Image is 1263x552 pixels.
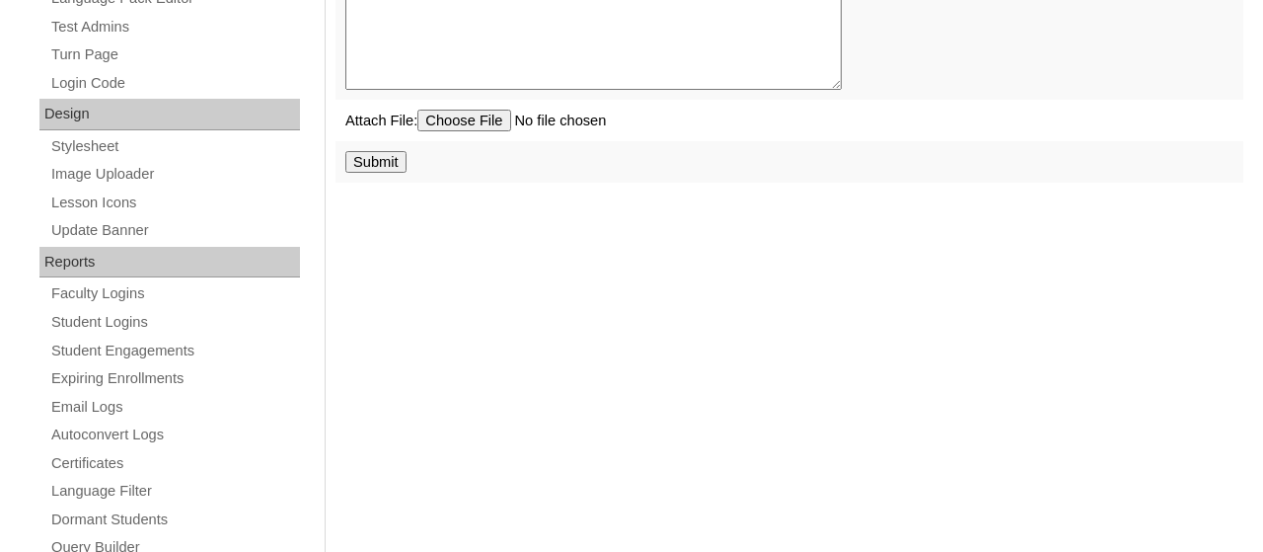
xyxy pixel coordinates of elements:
[39,99,300,130] div: Design
[49,366,300,391] a: Expiring Enrollments
[49,162,300,187] a: Image Uploader
[49,423,300,447] a: Autoconvert Logs
[49,218,300,243] a: Update Banner
[49,281,300,306] a: Faculty Logins
[335,100,1243,141] td: Attach File:
[49,134,300,159] a: Stylesheet
[49,191,300,215] a: Lesson Icons
[49,15,300,39] a: Test Admins
[345,151,407,173] input: Submit
[49,42,300,67] a: Turn Page
[49,71,300,96] a: Login Code
[49,310,300,335] a: Student Logins
[49,395,300,420] a: Email Logs
[39,247,300,278] div: Reports
[49,339,300,363] a: Student Engagements
[49,479,300,504] a: Language Filter
[49,508,300,532] a: Dormant Students
[49,451,300,476] a: Certificates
